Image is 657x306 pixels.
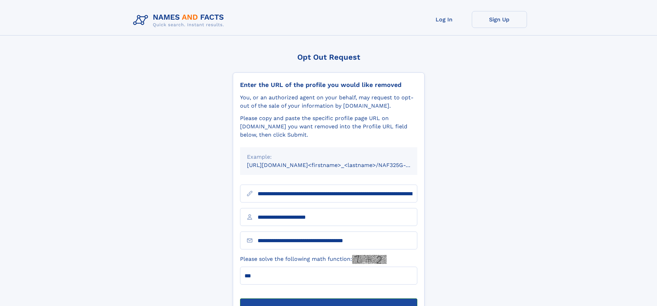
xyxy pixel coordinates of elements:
[240,255,387,264] label: Please solve the following math function:
[247,153,410,161] div: Example:
[240,114,417,139] div: Please copy and paste the specific profile page URL on [DOMAIN_NAME] you want removed into the Pr...
[130,11,230,30] img: Logo Names and Facts
[417,11,472,28] a: Log In
[240,81,417,89] div: Enter the URL of the profile you would like removed
[472,11,527,28] a: Sign Up
[240,93,417,110] div: You, or an authorized agent on your behalf, may request to opt-out of the sale of your informatio...
[247,162,430,168] small: [URL][DOMAIN_NAME]<firstname>_<lastname>/NAF325G-xxxxxxxx
[233,53,425,61] div: Opt Out Request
